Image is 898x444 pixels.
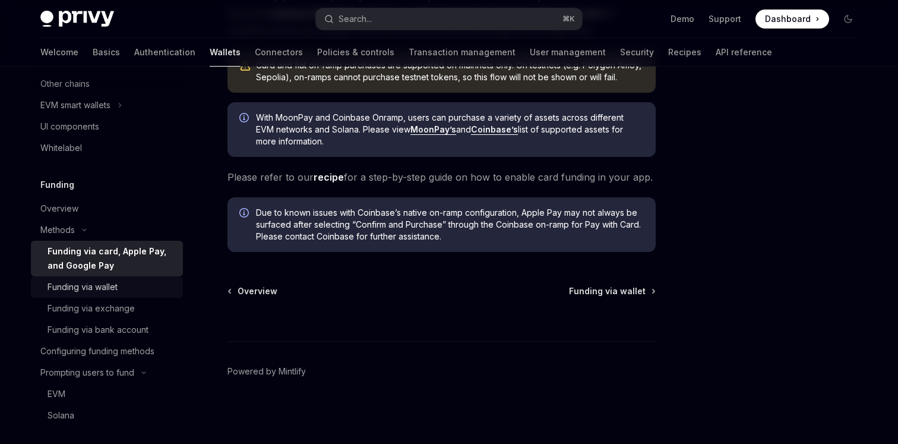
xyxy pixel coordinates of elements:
[31,241,183,276] a: Funding via card, Apple Pay, and Google Pay
[339,12,372,26] div: Search...
[716,38,772,67] a: API reference
[569,285,654,297] a: Funding via wallet
[48,387,65,401] div: EVM
[31,116,183,137] a: UI components
[239,61,251,73] svg: Warning
[239,113,251,125] svg: Info
[210,38,241,67] a: Wallets
[765,13,811,25] span: Dashboard
[40,98,110,112] div: EVM smart wallets
[668,38,701,67] a: Recipes
[227,366,306,377] a: Powered by Mintlify
[48,408,74,423] div: Solana
[256,207,644,243] span: Due to known issues with Coinbase’s native on-ramp configuration, Apple Pay may not always be sur...
[40,178,74,192] h5: Funding
[31,276,183,298] a: Funding via wallet
[238,285,277,297] span: Overview
[471,124,518,135] a: Coinbase’s
[40,201,78,216] div: Overview
[31,319,183,341] a: Funding via bank account
[709,13,741,25] a: Support
[530,38,606,67] a: User management
[134,38,195,67] a: Authentication
[48,323,148,337] div: Funding via bank account
[40,11,114,27] img: dark logo
[755,10,829,29] a: Dashboard
[620,38,654,67] a: Security
[316,8,582,30] button: Search...⌘K
[31,405,183,426] a: Solana
[314,171,344,184] a: recipe
[40,141,82,155] div: Whitelabel
[255,38,303,67] a: Connectors
[40,38,78,67] a: Welcome
[256,112,644,147] span: With MoonPay and Coinbase Onramp, users can purchase a variety of assets across different EVM net...
[569,285,646,297] span: Funding via wallet
[31,298,183,319] a: Funding via exchange
[409,38,516,67] a: Transaction management
[229,285,277,297] a: Overview
[40,344,154,358] div: Configuring funding methods
[40,223,75,237] div: Methods
[227,169,656,185] span: Please refer to our for a step-by-step guide on how to enable card funding in your app.
[410,124,456,135] a: MoonPay’s
[40,366,134,380] div: Prompting users to fund
[93,38,120,67] a: Basics
[48,301,135,316] div: Funding via exchange
[256,59,644,83] div: Card and fiat on-ramp purchases are supported on mainnets only. On testnets (e.g. Polygon Amoy, S...
[562,14,575,24] span: ⌘ K
[671,13,694,25] a: Demo
[317,38,394,67] a: Policies & controls
[31,137,183,159] a: Whitelabel
[839,10,858,29] button: Toggle dark mode
[31,383,183,405] a: EVM
[48,244,176,273] div: Funding via card, Apple Pay, and Google Pay
[48,280,118,294] div: Funding via wallet
[31,198,183,219] a: Overview
[31,341,183,362] a: Configuring funding methods
[40,119,99,134] div: UI components
[239,208,251,220] svg: Info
